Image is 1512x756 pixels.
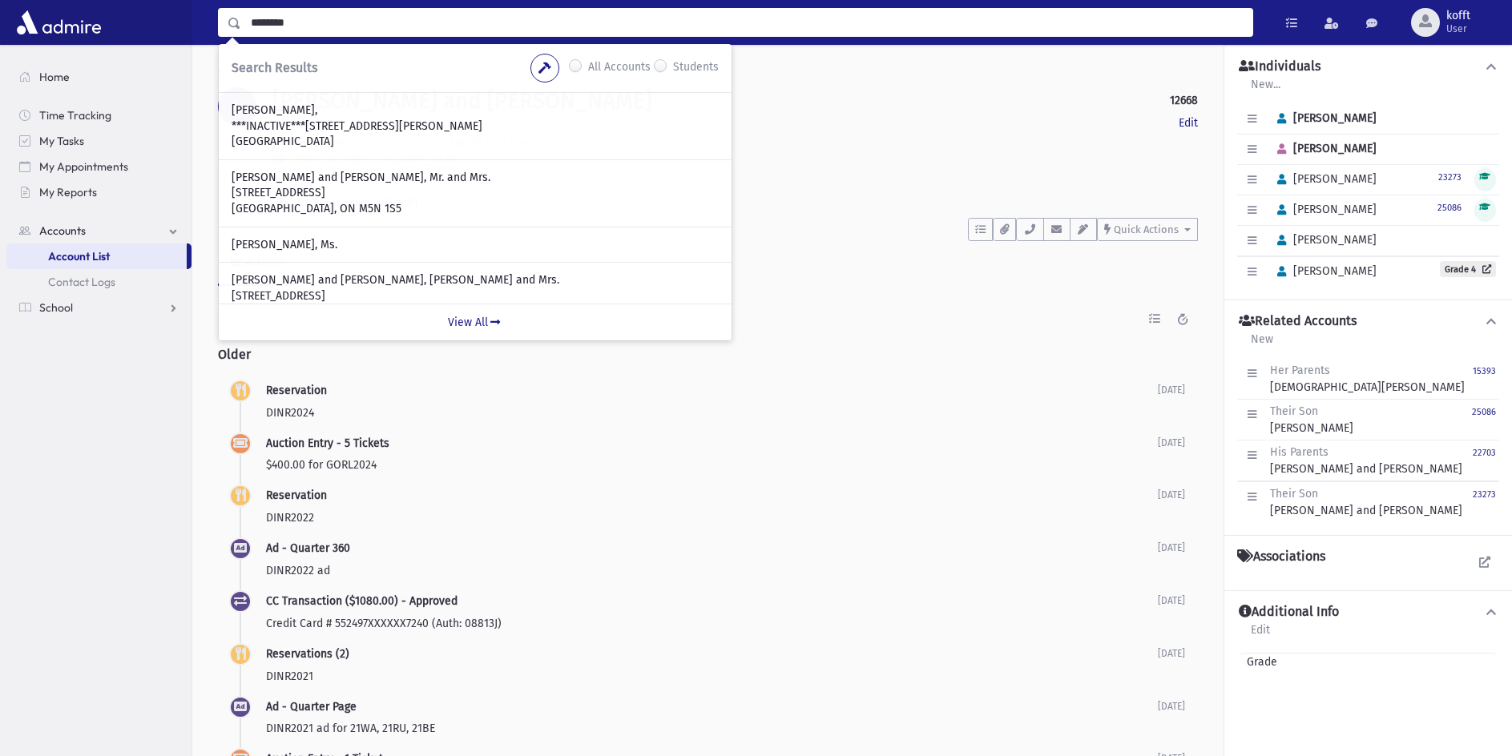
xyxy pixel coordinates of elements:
[232,201,719,217] p: [GEOGRAPHIC_DATA], ON M5N 1S5
[232,119,719,135] p: ***INACTIVE***[STREET_ADDRESS][PERSON_NAME]
[1270,172,1377,186] span: [PERSON_NAME]
[1473,444,1496,477] a: 22703
[1438,172,1462,183] small: 23273
[39,185,97,199] span: My Reports
[6,103,192,128] a: Time Tracking
[266,562,1158,579] p: DINR2022 ad
[39,223,86,238] span: Accounts
[1240,653,1277,670] span: Grade
[232,170,719,186] p: [PERSON_NAME] and [PERSON_NAME], Mr. and Mrs.
[1270,403,1353,436] div: [PERSON_NAME]
[1270,142,1377,155] span: [PERSON_NAME]
[1446,10,1470,22] span: kofft
[39,108,111,123] span: Time Tracking
[266,615,1158,632] p: Credit Card # 552497XXXXXX7240 (Auth: 08813J)
[1179,115,1198,131] a: Edit
[266,404,1158,421] p: DINR2024
[588,58,651,78] label: All Accounts
[232,185,719,201] p: [STREET_ADDRESS]
[1472,407,1496,417] small: 25086
[232,103,719,119] p: [PERSON_NAME],
[39,70,70,84] span: Home
[1158,437,1185,448] span: [DATE]
[232,272,719,288] p: [PERSON_NAME] and [PERSON_NAME], [PERSON_NAME] and Mrs.
[266,700,357,714] span: Ad - Quarter Page
[218,87,256,126] div: L
[1473,362,1496,396] a: 15393
[673,58,719,78] label: Students
[1473,485,1496,519] a: 23273
[48,275,115,289] span: Contact Logs
[6,243,187,269] a: Account List
[232,134,719,150] p: [GEOGRAPHIC_DATA]
[6,179,192,205] a: My Reports
[232,288,719,304] p: [STREET_ADDRESS]
[1270,404,1318,418] span: Their Son
[1270,485,1462,519] div: [PERSON_NAME] and [PERSON_NAME]
[266,668,1158,685] p: DINR2021
[1270,111,1377,125] span: [PERSON_NAME]
[218,64,276,87] nav: breadcrumb
[1114,223,1179,235] span: Quick Actions
[1437,200,1462,214] a: 25086
[39,134,84,148] span: My Tasks
[232,237,719,253] p: [PERSON_NAME], Ms.
[266,456,1158,473] p: $400.00 for GORL2024
[218,334,1198,375] h2: Older
[266,384,327,397] span: Reservation
[1437,203,1462,213] small: 25086
[1473,448,1496,458] small: 22703
[266,647,349,661] span: Reservations (2)
[1270,233,1377,247] span: [PERSON_NAME]
[1239,58,1320,75] h4: Individuals
[6,218,192,243] a: Accounts
[1440,261,1496,277] a: Grade 4
[1158,595,1185,606] span: [DATE]
[1250,75,1281,104] a: New...
[1237,604,1499,621] button: Additional Info
[1250,330,1274,359] a: New
[6,269,192,295] a: Contact Logs
[266,489,327,502] span: Reservation
[218,241,296,286] a: Activity
[1097,218,1198,241] button: Quick Actions
[1270,362,1465,396] div: [DEMOGRAPHIC_DATA][PERSON_NAME]
[1472,403,1496,436] a: 25086
[266,436,389,450] span: Auction Entry - 5 Tickets
[1239,604,1339,621] h4: Additional Info
[1237,549,1325,565] h4: Associations
[6,154,192,179] a: My Appointments
[1473,366,1496,376] small: 15393
[1270,445,1329,459] span: His Parents
[1270,444,1462,477] div: [PERSON_NAME] and [PERSON_NAME]
[1237,313,1499,330] button: Related Accounts
[6,295,192,320] a: School
[232,60,317,75] span: Search Results
[39,159,128,174] span: My Appointments
[6,64,192,90] a: Home
[1270,203,1377,216] span: [PERSON_NAME]
[266,720,1158,737] p: DINR2021 ad for 21WA, 21RU, 21BE
[1237,58,1499,75] button: Individuals
[6,128,192,154] a: My Tasks
[48,249,110,263] span: Account List
[1158,648,1185,659] span: [DATE]
[13,6,105,38] img: AdmirePro
[241,8,1252,37] input: Search
[1158,384,1185,396] span: [DATE]
[266,541,350,555] span: Ad - Quarter 360
[218,66,276,79] a: Accounts
[1270,487,1318,501] span: Their Son
[1158,489,1185,501] span: [DATE]
[266,594,458,608] span: CC Transaction ($1080.00) - Approved
[1473,489,1496,500] small: 23273
[1170,92,1198,109] strong: 12668
[39,300,73,315] span: School
[1270,264,1377,278] span: [PERSON_NAME]
[1239,313,1357,330] h4: Related Accounts
[1158,542,1185,553] span: [DATE]
[1250,621,1271,649] a: Edit
[219,304,732,340] a: View All
[1438,170,1462,183] a: 23273
[266,509,1158,526] p: DINR2022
